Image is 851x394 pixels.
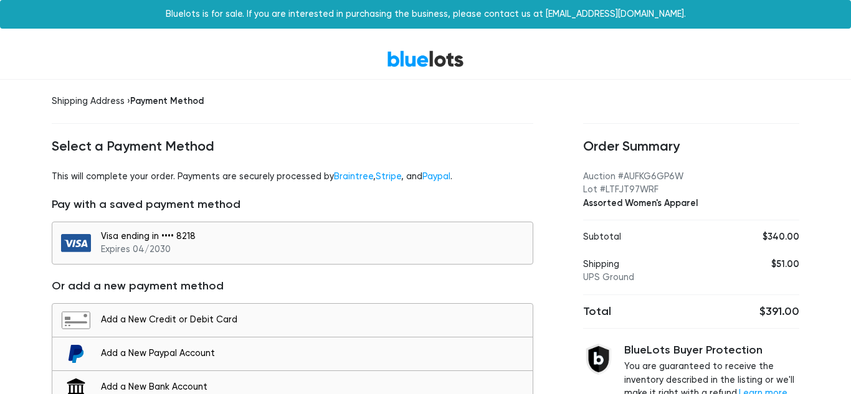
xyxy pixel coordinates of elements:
h4: Select a Payment Method [52,139,533,155]
div: Assorted Women's Apparel [583,197,799,210]
img: paypal-e45154e64af83914f1bfc5ccaef5e45ad9219bcc487a140f8d53ba0aa7adc10c.svg [61,345,91,363]
h4: Order Summary [583,139,799,155]
a: Braintree [334,171,373,182]
button: Add a New Credit or Debit Card [52,303,533,337]
div: Auction #AUFKG6GP6W [583,170,799,184]
div: $340.00 [739,230,799,244]
div: Visa ending in •••• 8218 [101,230,526,256]
div: Lot #LTFJT97WRF [583,183,799,197]
img: credit_card4-aa67a425a2d22b74fb5ad9a7b6498f45fc14ea0603bbdb5b951528953f6bd625.svg [61,311,91,329]
span: Payment Method [130,95,204,106]
div: Add a New Bank Account [101,380,526,394]
h5: Total [583,305,682,319]
div: Add a New Credit or Debit Card [101,313,526,327]
h5: Or add a new payment method [52,279,533,293]
a: Paypal [422,171,450,182]
span: Expires 04/2030 [101,244,171,255]
img: visa-751c4b62a0d41106b8e9c576cbc0dd8204441fef9625e62f6b0c62b28c43993a.svg [61,234,91,252]
div: Shipping [574,258,730,284]
div: $51.00 [739,258,799,271]
h5: $391.00 [701,305,799,319]
img: buyer_protection_shield-3b65640a83011c7d3ede35a8e5a80bfdfaa6a97447f0071c1475b91a4b0b3d01.png [583,344,614,375]
button: Visa ending in •••• 8218 Expires 04/2030 [52,222,533,265]
div: Shipping Address › [52,95,533,108]
span: UPS Ground [583,272,634,283]
div: Subtotal [574,230,730,244]
div: Add a New Paypal Account [101,347,526,360]
a: BlueLots [387,50,464,68]
button: Add a New Paypal Account [52,337,533,371]
h5: BlueLots Buyer Protection [624,344,799,357]
h5: Pay with a saved payment method [52,198,533,212]
a: Stripe [376,171,401,182]
p: This will complete your order. Payments are securely processed by , , and . [52,170,533,184]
